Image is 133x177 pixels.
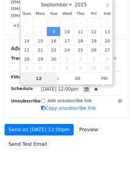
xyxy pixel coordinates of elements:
[20,36,34,45] span: September 14, 2025
[87,54,100,63] span: October 3, 2025
[100,18,114,27] span: September 6, 2025
[96,72,113,85] span: Click to toggle
[60,27,74,36] span: September 10, 2025
[47,27,60,36] span: September 9, 2025
[87,27,100,36] span: September 12, 2025
[33,18,47,27] span: September 1, 2025
[33,45,47,54] span: September 22, 2025
[100,54,114,63] span: October 4, 2025
[60,54,74,63] span: October 1, 2025
[41,105,96,111] a: Copy unsubscribe link
[33,63,47,72] span: October 6, 2025
[100,45,114,54] span: September 27, 2025
[47,63,60,72] span: October 7, 2025
[20,54,34,63] span: September 28, 2025
[33,12,47,16] span: Mon
[60,45,74,54] span: September 24, 2025
[11,6,79,11] small: [EMAIL_ADDRESS][DOMAIN_NAME]
[74,12,87,16] span: Thu
[11,86,33,91] strong: Schedule
[20,72,58,85] input: Hour
[47,36,60,45] span: September 16, 2025
[20,45,34,54] span: September 21, 2025
[11,45,122,52] h5: Advanced
[74,27,87,36] span: September 11, 2025
[11,99,41,103] strong: Unsubscribe
[11,22,37,29] a: +17 more
[100,27,114,36] span: September 13, 2025
[74,45,87,54] span: September 25, 2025
[87,45,100,54] span: September 26, 2025
[47,98,92,104] label: Add unsubscribe link
[5,139,51,150] a: Send Test Email
[11,13,79,18] small: [EMAIL_ADDRESS][DOMAIN_NAME]
[74,63,87,72] span: October 9, 2025
[33,36,47,45] span: September 15, 2025
[74,36,87,45] span: September 18, 2025
[60,18,74,27] span: September 3, 2025
[100,36,114,45] span: September 20, 2025
[11,75,26,79] strong: Filters
[33,27,47,36] span: September 8, 2025
[100,63,114,72] span: October 11, 2025
[20,18,34,27] span: August 31, 2025
[47,12,60,16] span: Tue
[87,18,100,27] span: September 5, 2025
[47,18,60,27] span: September 2, 2025
[59,72,96,85] input: Minute
[87,12,100,16] span: Fri
[100,12,114,16] span: Sat
[57,72,59,85] span: :
[47,54,60,63] span: September 30, 2025
[20,27,34,36] span: September 7, 2025
[60,12,74,16] span: Wed
[41,86,79,92] span: [DATE] 12:00pm
[20,12,34,16] span: Sun
[11,56,31,61] strong: Tracking
[87,36,100,45] span: September 19, 2025
[33,54,47,63] span: September 29, 2025
[75,124,102,135] a: Preview
[103,148,133,177] iframe: Chat Widget
[60,36,74,45] span: September 17, 2025
[5,124,74,135] a: Send on [DATE] 12:00pm
[87,63,100,72] span: October 10, 2025
[60,63,74,72] span: October 8, 2025
[73,2,95,8] input: Year
[47,45,60,54] span: September 23, 2025
[20,63,34,72] span: October 5, 2025
[74,18,87,27] span: September 4, 2025
[74,54,87,63] span: October 2, 2025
